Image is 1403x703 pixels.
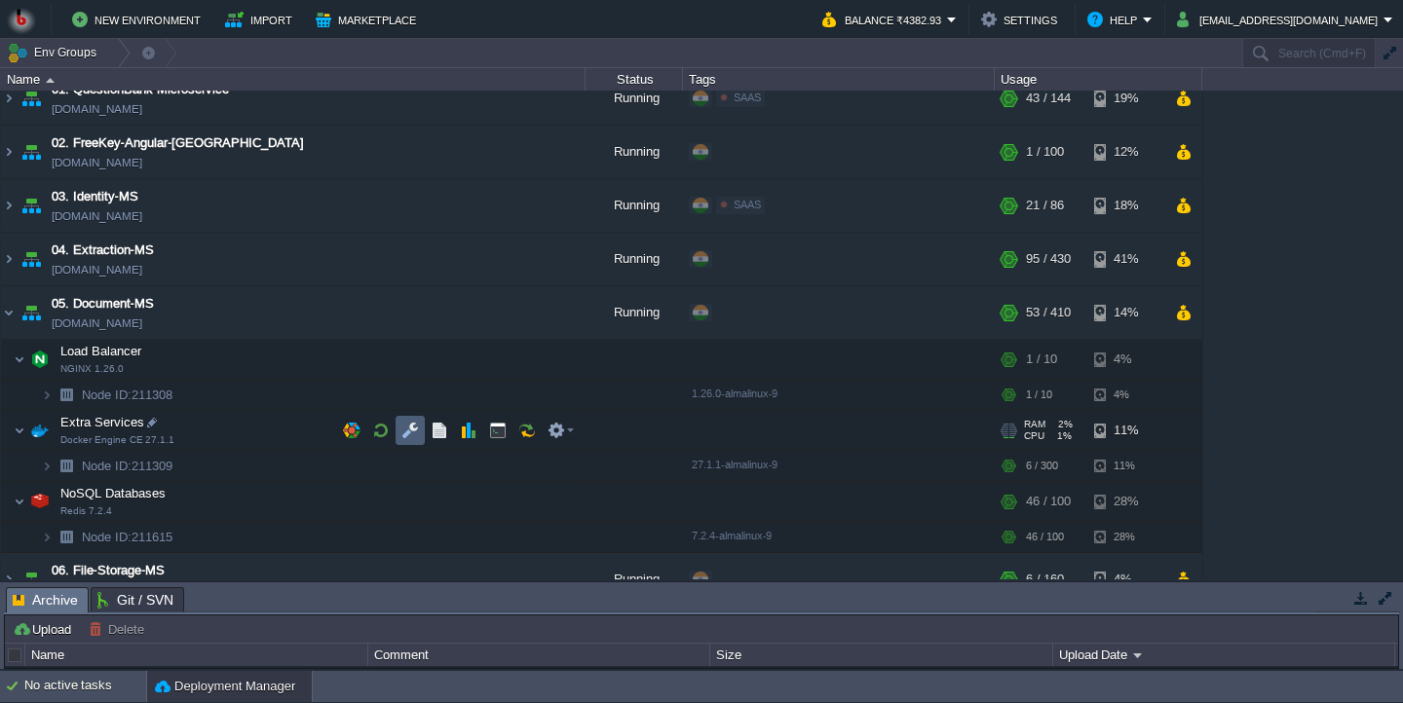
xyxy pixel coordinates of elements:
[52,187,138,206] a: 03. Identity-MS
[1094,380,1157,410] div: 4%
[58,414,147,430] span: Extra Services
[586,233,683,285] div: Running
[1026,553,1064,606] div: 6 / 160
[996,68,1201,91] div: Usage
[155,677,295,696] button: Deployment Manager
[1026,451,1058,481] div: 6 / 300
[1,126,17,178] img: AMDAwAAAACH5BAEAAAAALAAAAAABAAEAAAICRAEAOw==
[692,459,777,470] span: 27.1.1-almalinux-9
[1094,126,1157,178] div: 12%
[1026,179,1064,232] div: 21 / 86
[14,340,25,379] img: AMDAwAAAACH5BAEAAAAALAAAAAABAAEAAAICRAEAOw==
[692,530,772,541] span: 7.2.4-almalinux-9
[684,68,994,91] div: Tags
[82,459,132,473] span: Node ID:
[1054,644,1395,666] div: Upload Date
[13,588,78,612] span: Archive
[1026,482,1071,521] div: 46 / 100
[80,529,175,545] a: Node ID:211615
[1026,286,1071,339] div: 53 / 410
[1094,451,1157,481] div: 11%
[981,8,1063,31] button: Settings
[80,529,175,545] span: 211615
[82,530,132,544] span: Node ID:
[24,671,146,702] div: No active tasks
[80,458,175,474] span: 211309
[46,78,55,83] img: AMDAwAAAACH5BAEAAAAALAAAAAABAAEAAAICRAEAOw==
[52,314,142,333] a: [DOMAIN_NAME]
[53,380,80,410] img: AMDAwAAAACH5BAEAAAAALAAAAAABAAEAAAICRAEAOw==
[53,522,80,552] img: AMDAwAAAACH5BAEAAAAALAAAAAABAAEAAAICRAEAOw==
[18,233,45,285] img: AMDAwAAAACH5BAEAAAAALAAAAAABAAEAAAICRAEAOw==
[41,522,53,552] img: AMDAwAAAACH5BAEAAAAALAAAAAABAAEAAAICRAEAOw==
[52,133,304,153] a: 02. FreeKey-Angular-[GEOGRAPHIC_DATA]
[1026,72,1071,125] div: 43 / 144
[52,294,154,314] a: 05. Document-MS
[14,482,25,521] img: AMDAwAAAACH5BAEAAAAALAAAAAABAAEAAAICRAEAOw==
[1094,286,1157,339] div: 14%
[822,8,947,31] button: Balance ₹4382.93
[1094,522,1157,552] div: 28%
[80,387,175,403] a: Node ID:211308
[586,286,683,339] div: Running
[18,286,45,339] img: AMDAwAAAACH5BAEAAAAALAAAAAABAAEAAAICRAEAOw==
[26,482,54,521] img: AMDAwAAAACH5BAEAAAAALAAAAAABAAEAAAICRAEAOw==
[1026,522,1064,552] div: 46 / 100
[1094,340,1157,379] div: 4%
[1094,553,1157,606] div: 4%
[26,411,54,450] img: AMDAwAAAACH5BAEAAAAALAAAAAABAAEAAAICRAEAOw==
[316,8,422,31] button: Marketplace
[586,126,683,178] div: Running
[52,206,142,226] a: [DOMAIN_NAME]
[1,553,17,606] img: AMDAwAAAACH5BAEAAAAALAAAAAABAAEAAAICRAEAOw==
[1026,380,1052,410] div: 1 / 10
[18,126,45,178] img: AMDAwAAAACH5BAEAAAAALAAAAAABAAEAAAICRAEAOw==
[52,153,142,172] a: [DOMAIN_NAME]
[58,486,169,500] a: NoSQL DatabasesRedis 7.2.4
[587,68,682,91] div: Status
[58,344,144,358] a: Load BalancerNGINX 1.26.0
[586,553,683,606] div: Running
[60,363,124,375] span: NGINX 1.26.0
[1026,233,1071,285] div: 95 / 430
[1094,233,1157,285] div: 41%
[14,411,25,450] img: AMDAwAAAACH5BAEAAAAALAAAAAABAAEAAAICRAEAOw==
[89,620,150,638] button: Delete
[26,644,366,666] div: Name
[80,387,175,403] span: 211308
[1024,430,1044,442] span: CPU
[58,485,169,501] span: NoSQL Databases
[225,8,298,31] button: Import
[1094,179,1157,232] div: 18%
[1094,411,1157,450] div: 11%
[711,644,1051,666] div: Size
[1,286,17,339] img: AMDAwAAAACH5BAEAAAAALAAAAAABAAEAAAICRAEAOw==
[586,179,683,232] div: Running
[734,92,761,103] span: SAAS
[58,415,147,429] a: Extra ServicesDocker Engine CE 27.1.1
[1,233,17,285] img: AMDAwAAAACH5BAEAAAAALAAAAAABAAEAAAICRAEAOw==
[52,260,142,279] a: [DOMAIN_NAME]
[52,561,165,580] span: 06. File-Storage-MS
[692,388,777,399] span: 1.26.0-almalinux-9
[26,340,54,379] img: AMDAwAAAACH5BAEAAAAALAAAAAABAAEAAAICRAEAOw==
[52,240,154,260] a: 04. Extraction-MS
[1026,340,1057,379] div: 1 / 10
[7,5,36,34] img: Bitss Techniques
[1,179,17,232] img: AMDAwAAAACH5BAEAAAAALAAAAAABAAEAAAICRAEAOw==
[41,380,53,410] img: AMDAwAAAACH5BAEAAAAALAAAAAABAAEAAAICRAEAOw==
[1026,126,1064,178] div: 1 / 100
[18,72,45,125] img: AMDAwAAAACH5BAEAAAAALAAAAAABAAEAAAICRAEAOw==
[1177,8,1384,31] button: [EMAIL_ADDRESS][DOMAIN_NAME]
[97,588,173,611] span: Git / SVN
[1,72,17,125] img: AMDAwAAAACH5BAEAAAAALAAAAAABAAEAAAICRAEAOw==
[60,434,174,446] span: Docker Engine CE 27.1.1
[1094,72,1157,125] div: 19%
[1052,430,1072,442] span: 1%
[1094,482,1157,521] div: 28%
[18,179,45,232] img: AMDAwAAAACH5BAEAAAAALAAAAAABAAEAAAICRAEAOw==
